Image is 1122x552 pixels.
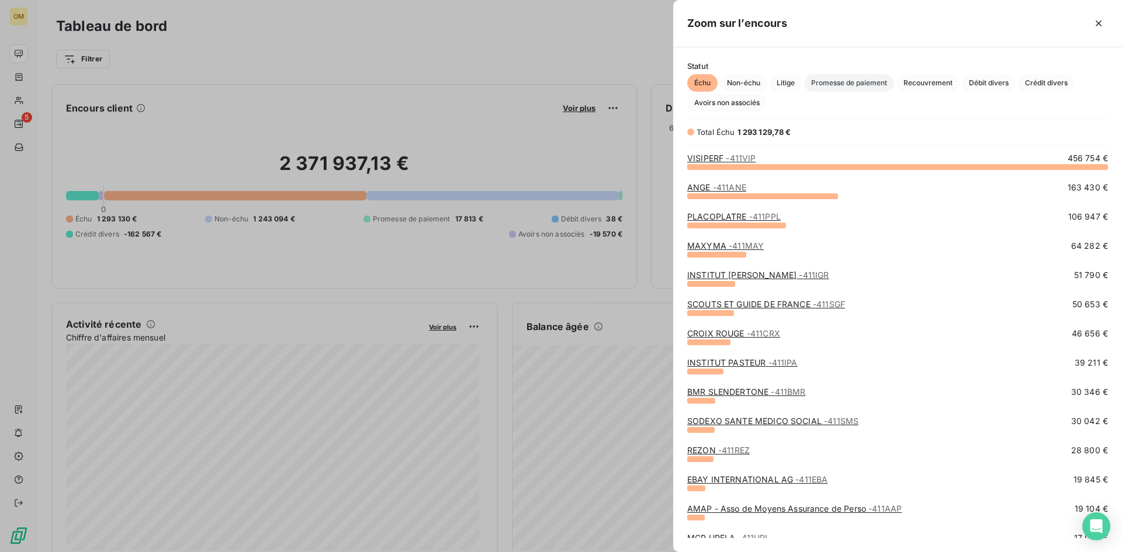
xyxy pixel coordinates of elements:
[687,533,770,543] a: MGP UPELA
[1082,512,1110,540] div: Open Intercom Messenger
[1073,474,1108,485] span: 19 845 €
[687,61,1108,71] span: Statut
[896,74,960,92] button: Recouvrement
[726,153,756,163] span: - 411VIP
[1068,211,1108,223] span: 106 947 €
[738,533,770,543] span: - 411UPL
[1018,74,1075,92] button: Crédit divers
[718,445,750,455] span: - 411REZ
[729,241,764,251] span: - 411MAY
[687,504,902,513] a: AMAP - Asso de Moyens Assurance de Perso
[1071,415,1108,427] span: 30 042 €
[1068,152,1108,164] span: 456 754 €
[687,270,829,280] a: INSTITUT [PERSON_NAME]
[799,270,829,280] span: - 411IGR
[747,328,780,338] span: - 411CRX
[824,416,858,426] span: - 411SMS
[687,94,767,112] button: Avoirs non associés
[1071,386,1108,398] span: 30 346 €
[1075,357,1108,369] span: 39 211 €
[771,387,805,397] span: - 411BMR
[813,299,845,309] span: - 411SGF
[804,74,894,92] button: Promesse de paiement
[770,74,802,92] button: Litige
[1071,240,1108,252] span: 64 282 €
[687,445,750,455] a: REZON
[673,152,1122,538] div: grid
[1072,298,1108,310] span: 50 653 €
[749,211,781,221] span: - 411PPL
[768,357,798,367] span: - 411IPA
[1074,269,1108,281] span: 51 790 €
[1072,328,1108,339] span: 46 656 €
[1068,182,1108,193] span: 163 430 €
[687,15,787,32] h5: Zoom sur l’encours
[962,74,1016,92] button: Débit divers
[1071,445,1108,456] span: 28 800 €
[713,182,746,192] span: - 411ANE
[687,416,858,426] a: SODEXO SANTE MEDICO SOCIAL
[687,387,805,397] a: BMR SLENDERTONE
[737,127,791,137] span: 1 293 129,78 €
[697,127,735,137] span: Total Échu
[687,153,756,163] a: VISIPERF
[1074,532,1108,544] span: 17 967 €
[687,328,780,338] a: CROIX ROUGE
[1075,503,1108,515] span: 19 104 €
[687,474,827,484] a: EBAY INTERNATIONAL AG
[687,74,718,92] button: Échu
[687,182,746,192] a: ANGE
[687,241,764,251] a: MAXYMA
[795,474,827,484] span: - 411EBA
[868,504,902,513] span: - 411AAP
[687,357,798,367] a: INSTITUT PASTEUR
[720,74,767,92] button: Non-échu
[687,211,781,221] a: PLACOPLATRE
[687,299,845,309] a: SCOUTS ET GUIDE DE FRANCE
